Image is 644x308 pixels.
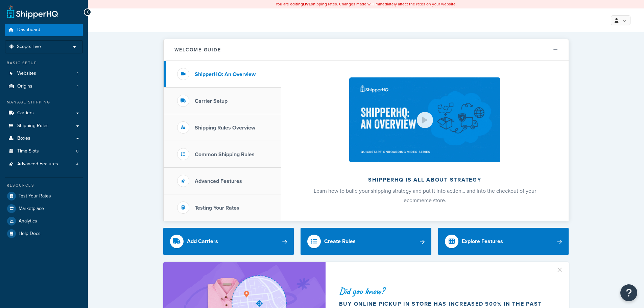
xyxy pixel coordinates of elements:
a: Create Rules [301,228,431,255]
li: Advanced Features [5,158,83,170]
span: Boxes [17,136,30,141]
h3: Common Shipping Rules [195,151,255,158]
a: Advanced Features4 [5,158,83,170]
a: Websites1 [5,67,83,80]
a: Carriers [5,107,83,119]
span: Websites [17,71,36,76]
span: Origins [17,84,32,89]
a: Test Your Rates [5,190,83,202]
span: 1 [77,71,78,76]
span: 4 [76,161,78,167]
h3: Testing Your Rates [195,205,239,211]
span: Marketplace [19,206,44,212]
h3: Advanced Features [195,178,242,184]
h3: Carrier Setup [195,98,228,104]
div: Create Rules [324,237,356,246]
a: Dashboard [5,24,83,36]
span: Analytics [19,218,37,224]
div: Basic Setup [5,60,83,66]
a: Marketplace [5,203,83,215]
div: Manage Shipping [5,99,83,105]
h3: Shipping Rules Overview [195,125,255,131]
span: Shipping Rules [17,123,49,129]
span: 1 [77,84,78,89]
h2: ShipperHQ is all about strategy [299,177,551,183]
span: Test Your Rates [19,193,51,199]
span: 0 [76,148,78,154]
span: Scope: Live [17,44,41,50]
a: Help Docs [5,228,83,240]
a: Shipping Rules [5,120,83,132]
a: Add Carriers [163,228,294,255]
li: Origins [5,80,83,93]
a: Boxes [5,132,83,145]
button: Open Resource Center [620,284,637,301]
div: Explore Features [462,237,503,246]
span: Time Slots [17,148,39,154]
span: Advanced Features [17,161,58,167]
a: Origins1 [5,80,83,93]
span: Dashboard [17,27,40,33]
a: Explore Features [438,228,569,255]
span: Help Docs [19,231,41,237]
div: Add Carriers [187,237,218,246]
a: Analytics [5,215,83,227]
button: Welcome Guide [164,39,569,61]
div: Did you know? [339,286,553,296]
img: ShipperHQ is all about strategy [349,77,500,162]
li: Websites [5,67,83,80]
span: Carriers [17,110,34,116]
h3: ShipperHQ: An Overview [195,71,256,77]
span: Learn how to build your shipping strategy and put it into action… and into the checkout of your e... [314,187,536,204]
a: Time Slots0 [5,145,83,158]
li: Time Slots [5,145,83,158]
div: Resources [5,183,83,188]
h2: Welcome Guide [174,47,221,52]
b: LIVE [303,1,311,7]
